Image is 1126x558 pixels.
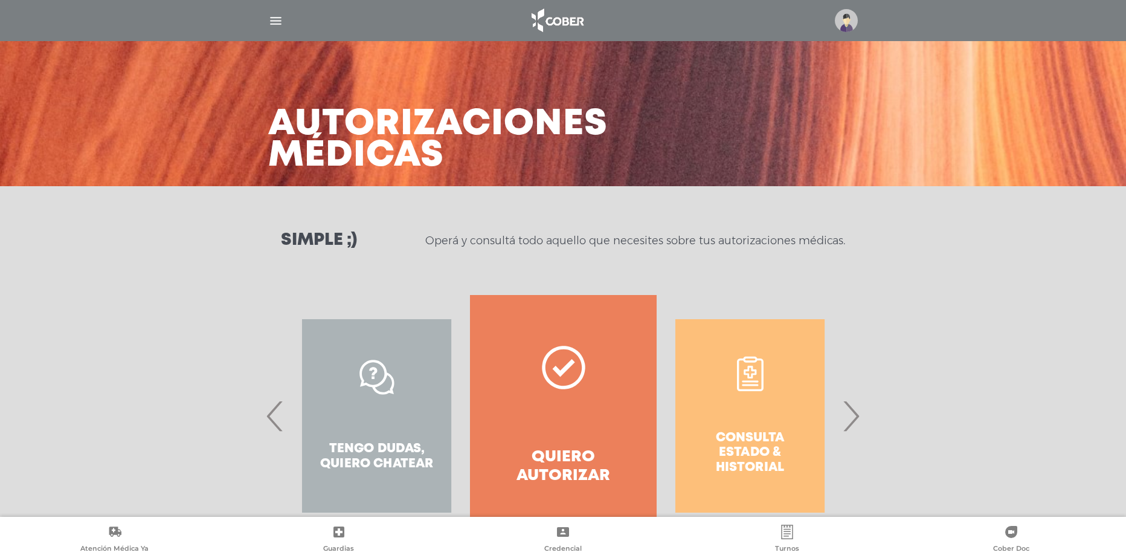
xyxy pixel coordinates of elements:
span: Next [839,383,863,449]
h3: Autorizaciones médicas [268,109,608,172]
a: Credencial [451,525,675,556]
span: Previous [263,383,287,449]
p: Operá y consultá todo aquello que necesites sobre tus autorizaciones médicas. [425,233,845,248]
span: Turnos [775,544,799,555]
span: Cober Doc [993,544,1029,555]
img: logo_cober_home-white.png [525,6,588,35]
img: Cober_menu-lines-white.svg [268,13,283,28]
img: profile-placeholder.svg [835,9,858,32]
h4: Quiero autorizar [492,448,635,485]
span: Atención Médica Ya [80,544,149,555]
a: Turnos [675,525,899,556]
a: Guardias [227,525,451,556]
span: Credencial [544,544,582,555]
a: Atención Médica Ya [2,525,227,556]
a: Cober Doc [899,525,1124,556]
h3: Simple ;) [281,232,357,249]
span: Guardias [323,544,354,555]
a: Quiero autorizar [470,295,657,537]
